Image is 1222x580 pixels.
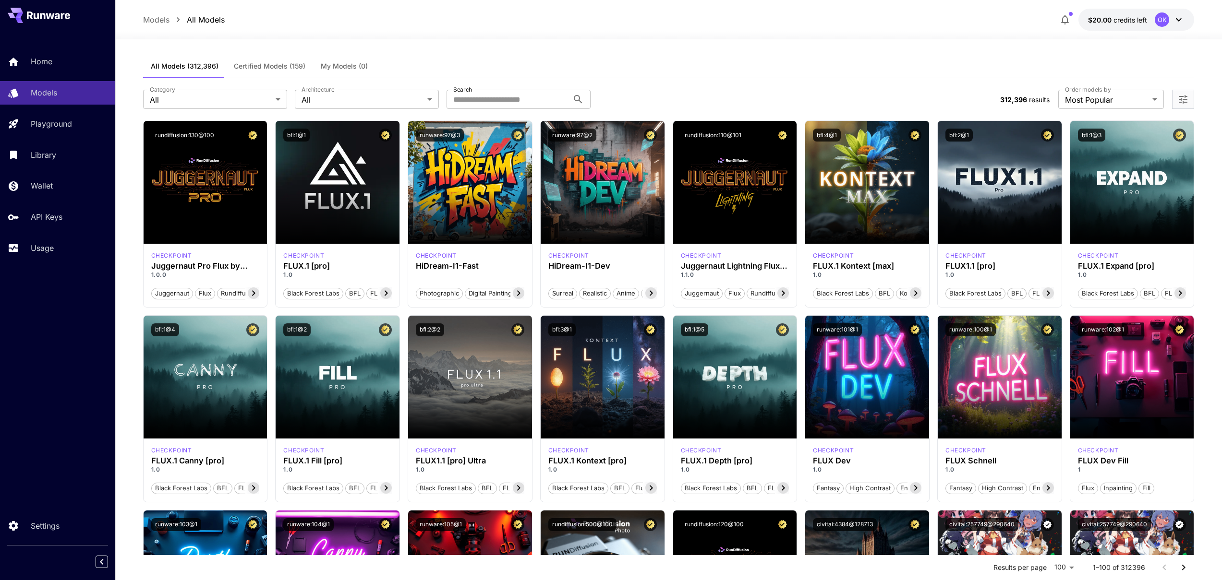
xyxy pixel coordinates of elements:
[579,287,611,299] button: Realistic
[453,85,472,94] label: Search
[1041,129,1054,142] button: Certified Model – Vetted for best performance and includes a commercial license.
[346,484,364,493] span: BFL
[1078,446,1119,455] p: checkpoint
[548,251,589,260] p: checkpoint
[366,287,411,299] button: FLUX.1 [pro]
[416,289,462,298] span: Photographic
[31,211,62,223] p: API Keys
[143,14,169,25] a: Models
[813,129,841,142] button: bfl:4@1
[1177,94,1189,106] button: Open more filters
[945,251,986,260] p: checkpoint
[283,287,343,299] button: Black Forest Labs
[548,456,657,465] h3: FLUX.1 Kontext [pro]
[1065,85,1111,94] label: Order models by
[31,180,53,191] p: Wallet
[580,289,610,298] span: Realistic
[945,456,1054,465] div: FLUX Schnell
[511,518,524,531] button: Certified Model – Vetted for best performance and includes a commercial license.
[945,129,973,142] button: bfl:2@1
[246,518,259,531] button: Certified Model – Vetted for best performance and includes a commercial license.
[416,287,463,299] button: Photographic
[945,465,1054,474] p: 1.0
[681,271,789,279] p: 1.1.0
[416,465,524,474] p: 1.0
[945,518,1018,531] button: civitai:257749@290640
[283,456,392,465] h3: FLUX.1 Fill [pro]
[416,251,457,260] div: HiDream Fast
[31,56,52,67] p: Home
[896,289,926,298] span: Kontext
[151,129,218,142] button: rundiffusion:130@100
[1078,465,1186,474] p: 1
[283,446,324,455] div: fluxpro
[195,289,215,298] span: flux
[945,261,1054,271] div: FLUX1.1 [pro]
[499,482,562,494] button: FLUX1.1 [pro] Ultra
[776,323,789,336] button: Certified Model – Vetted for best performance and includes a commercial license.
[283,261,392,271] h3: FLUX.1 [pro]
[945,446,986,455] p: checkpoint
[1078,456,1186,465] h3: FLUX Dev Fill
[214,484,232,493] span: BFL
[813,251,854,260] p: checkpoint
[1100,482,1137,494] button: Inpainting
[416,251,457,260] p: checkpoint
[641,287,672,299] button: Stylized
[1088,16,1113,24] span: $20.00
[416,456,524,465] h3: FLUX1.1 [pro] Ultra
[813,289,872,298] span: Black Forest Labs
[1078,129,1105,142] button: bfl:1@3
[1078,323,1128,336] button: runware:102@1
[151,62,218,71] span: All Models (312,396)
[1101,484,1136,493] span: Inpainting
[1155,12,1169,27] div: OK
[875,289,894,298] span: BFL
[1078,484,1098,493] span: Flux
[896,482,942,494] button: Environment
[151,261,260,271] h3: Juggernaut Pro Flux by RunDiffusion
[151,287,193,299] button: juggernaut
[1029,484,1074,493] span: Environment
[1000,95,1027,104] span: 312,396
[213,482,232,494] button: BFL
[284,289,343,298] span: Black Forest Labs
[946,484,976,493] span: Fantasy
[366,482,421,494] button: FLUX.1 Fill [pro]
[151,518,201,531] button: runware:103@1
[548,261,657,271] h3: HiDream-I1-Dev
[31,87,57,98] p: Models
[681,518,748,531] button: rundiffusion:120@100
[416,518,466,531] button: runware:105@1
[875,287,894,299] button: BFL
[511,129,524,142] button: Certified Model – Vetted for best performance and includes a commercial license.
[1041,518,1054,531] button: Verified working
[978,482,1027,494] button: High Contrast
[681,484,740,493] span: Black Forest Labs
[681,465,789,474] p: 1.0
[234,62,305,71] span: Certified Models (159)
[945,251,986,260] div: fluxpro
[896,287,926,299] button: Kontext
[548,323,576,336] button: bfl:3@1
[1029,289,1075,298] span: FLUX1.1 [pro]
[813,271,921,279] p: 1.0
[908,323,921,336] button: Certified Model – Vetted for best performance and includes a commercial license.
[945,482,976,494] button: Fantasy
[945,323,996,336] button: runware:100@1
[31,242,54,254] p: Usage
[1065,94,1149,106] span: Most Popular
[548,251,589,260] div: HiDream Dev
[416,129,464,142] button: runware:97@3
[152,484,211,493] span: Black Forest Labs
[151,446,192,455] div: fluxpro
[725,289,744,298] span: flux
[681,456,789,465] div: FLUX.1 Depth [pro]
[813,446,854,455] p: checkpoint
[31,149,56,161] p: Library
[379,323,392,336] button: Certified Model – Vetted for best performance and includes a commercial license.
